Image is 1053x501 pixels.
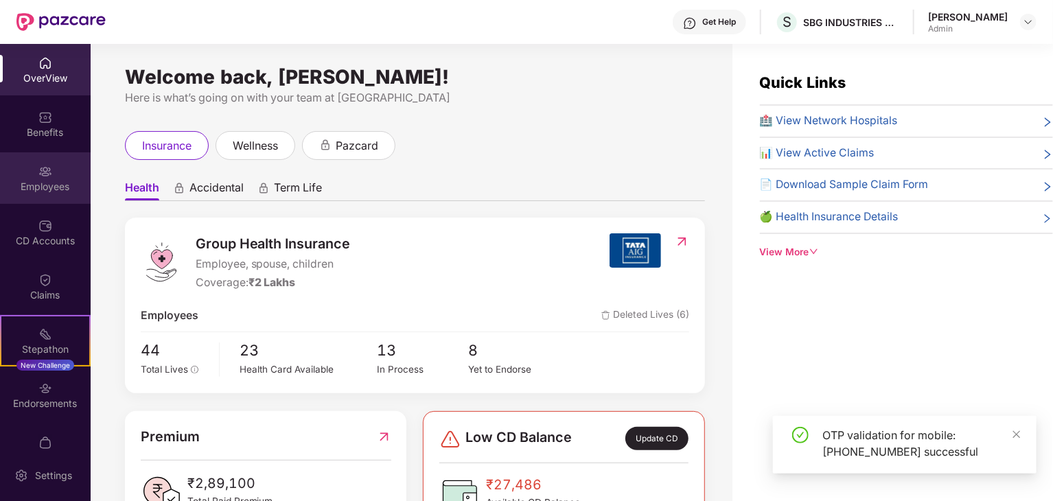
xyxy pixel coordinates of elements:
[257,182,270,194] div: animation
[675,235,689,248] img: RedirectIcon
[465,427,572,450] span: Low CD Balance
[189,180,244,200] span: Accidental
[702,16,736,27] div: Get Help
[14,469,28,482] img: svg+xml;base64,PHN2ZyBpZD0iU2V0dGluZy0yMHgyMCIgeG1sbnM9Imh0dHA6Ly93d3cudzMub3JnLzIwMDAvc3ZnIiB3aW...
[16,13,106,31] img: New Pazcare Logo
[625,427,688,450] div: Update CD
[377,362,468,377] div: In Process
[1042,179,1053,194] span: right
[196,275,351,292] div: Coverage:
[196,233,351,255] span: Group Health Insurance
[248,276,296,289] span: ₹2 Lakhs
[173,182,185,194] div: animation
[486,474,580,496] span: ₹27,486
[1012,430,1021,439] span: close
[760,113,898,130] span: 🏥 View Network Hospitals
[822,427,1020,460] div: OTP validation for mobile: [PHONE_NUMBER] successful
[274,180,322,200] span: Term Life
[31,469,76,482] div: Settings
[377,426,391,447] img: RedirectIcon
[760,176,929,194] span: 📄 Download Sample Claim Form
[377,339,468,362] span: 13
[809,247,819,257] span: down
[928,10,1008,23] div: [PERSON_NAME]
[38,110,52,124] img: svg+xml;base64,PHN2ZyBpZD0iQmVuZWZpdHMiIHhtbG5zPSJodHRwOi8vd3d3LnczLm9yZy8yMDAwL3N2ZyIgd2lkdGg9Ij...
[141,242,182,283] img: logo
[141,364,188,375] span: Total Lives
[601,311,610,320] img: deleteIcon
[141,339,209,362] span: 44
[803,16,899,29] div: SBG INDUSTRIES PRIVATE LIMITED
[1042,211,1053,226] span: right
[469,339,560,362] span: 8
[38,382,52,395] img: svg+xml;base64,PHN2ZyBpZD0iRW5kb3JzZW1lbnRzIiB4bWxucz0iaHR0cDovL3d3dy53My5vcmcvMjAwMC9zdmciIHdpZH...
[233,137,278,154] span: wellness
[1042,148,1053,162] span: right
[683,16,697,30] img: svg+xml;base64,PHN2ZyBpZD0iSGVscC0zMngzMiIgeG1sbnM9Imh0dHA6Ly93d3cudzMub3JnLzIwMDAvc3ZnIiB3aWR0aD...
[142,137,192,154] span: insurance
[141,307,198,325] span: Employees
[336,137,378,154] span: pazcard
[125,89,705,106] div: Here is what’s going on with your team at [GEOGRAPHIC_DATA]
[469,362,560,377] div: Yet to Endorse
[760,145,875,162] span: 📊 View Active Claims
[240,362,378,377] div: Health Card Available
[38,219,52,233] img: svg+xml;base64,PHN2ZyBpZD0iQ0RfQWNjb3VudHMiIGRhdGEtbmFtZT0iQ0QgQWNjb3VudHMiIHhtbG5zPSJodHRwOi8vd3...
[760,73,846,91] span: Quick Links
[792,427,809,443] span: check-circle
[141,426,200,447] span: Premium
[439,428,461,450] img: svg+xml;base64,PHN2ZyBpZD0iRGFuZ2VyLTMyeDMyIiB4bWxucz0iaHR0cDovL3d3dy53My5vcmcvMjAwMC9zdmciIHdpZH...
[1042,115,1053,130] span: right
[240,339,378,362] span: 23
[38,56,52,70] img: svg+xml;base64,PHN2ZyBpZD0iSG9tZSIgeG1sbnM9Imh0dHA6Ly93d3cudzMub3JnLzIwMDAvc3ZnIiB3aWR0aD0iMjAiIG...
[601,307,689,325] span: Deleted Lives (6)
[928,23,1008,34] div: Admin
[760,245,1053,260] div: View More
[610,233,661,268] img: insurerIcon
[760,209,899,226] span: 🍏 Health Insurance Details
[125,180,159,200] span: Health
[783,14,791,30] span: S
[38,165,52,178] img: svg+xml;base64,PHN2ZyBpZD0iRW1wbG95ZWVzIiB4bWxucz0iaHR0cDovL3d3dy53My5vcmcvMjAwMC9zdmciIHdpZHRoPS...
[196,256,351,273] span: Employee, spouse, children
[16,360,74,371] div: New Challenge
[38,273,52,287] img: svg+xml;base64,PHN2ZyBpZD0iQ2xhaW0iIHhtbG5zPSJodHRwOi8vd3d3LnczLm9yZy8yMDAwL3N2ZyIgd2lkdGg9IjIwIi...
[125,71,705,82] div: Welcome back, [PERSON_NAME]!
[187,473,273,494] span: ₹2,89,100
[38,436,52,450] img: svg+xml;base64,PHN2ZyBpZD0iTXlfT3JkZXJzIiBkYXRhLW5hbWU9Ik15IE9yZGVycyIgeG1sbnM9Imh0dHA6Ly93d3cudz...
[191,366,199,374] span: info-circle
[38,327,52,341] img: svg+xml;base64,PHN2ZyB4bWxucz0iaHR0cDovL3d3dy53My5vcmcvMjAwMC9zdmciIHdpZHRoPSIyMSIgaGVpZ2h0PSIyMC...
[1,342,89,356] div: Stepathon
[1023,16,1034,27] img: svg+xml;base64,PHN2ZyBpZD0iRHJvcGRvd24tMzJ4MzIiIHhtbG5zPSJodHRwOi8vd3d3LnczLm9yZy8yMDAwL3N2ZyIgd2...
[319,139,332,151] div: animation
